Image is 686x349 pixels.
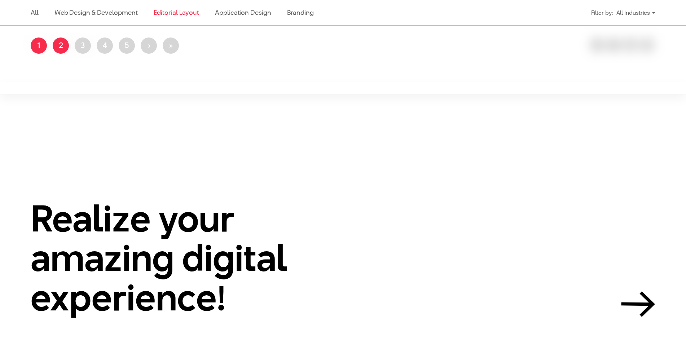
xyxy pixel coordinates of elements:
a: Realize your amazing digital experience! [31,199,655,317]
span: » [168,40,173,50]
h2: Realize your amazing digital experience! [31,199,355,317]
div: All Industries [616,6,655,19]
a: 4 [97,37,113,54]
a: All [31,8,39,17]
a: 3 [75,37,91,54]
a: Application Design [215,8,271,17]
a: Editorial Layout [154,8,199,17]
div: Filter by: [591,6,613,19]
a: 5 [119,37,135,54]
a: Branding [287,8,314,17]
a: Web Design & Development [54,8,138,17]
a: 2 [53,37,69,54]
span: › [148,40,150,50]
